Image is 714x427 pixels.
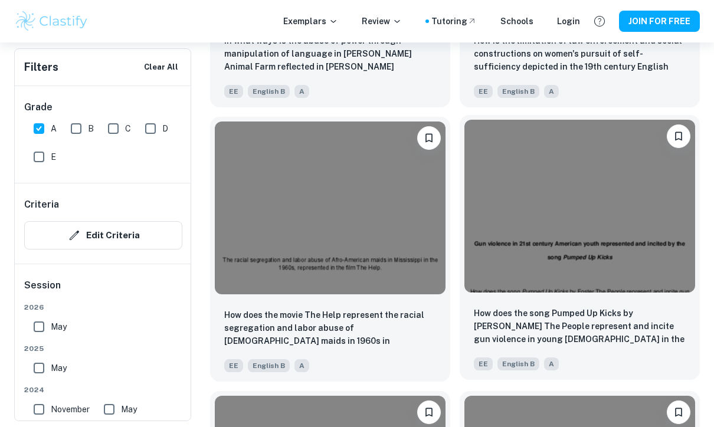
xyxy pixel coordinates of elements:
[667,124,690,148] button: Please log in to bookmark exemplars
[474,307,686,347] p: How does the song Pumped Up Kicks by Foster The People represent and incite gun violence in young...
[248,359,290,372] span: English B
[474,85,493,98] span: EE
[544,357,559,370] span: A
[294,85,309,98] span: A
[210,117,450,382] a: Please log in to bookmark exemplarsHow does the movie The Help represent the racial segregation a...
[589,11,610,31] button: Help and Feedback
[125,122,131,135] span: C
[497,85,539,98] span: English B
[460,117,700,382] a: Please log in to bookmark exemplarsHow does the song Pumped Up Kicks by Foster The People represe...
[497,357,539,370] span: English B
[224,308,436,349] p: How does the movie The Help represent the racial segregation and labor abuse of Afro-American mai...
[557,15,580,28] a: Login
[24,385,182,395] span: 2024
[362,15,402,28] p: Review
[24,59,58,75] h6: Filters
[51,122,57,135] span: A
[294,359,309,372] span: A
[24,302,182,313] span: 2026
[141,58,181,76] button: Clear All
[667,400,690,424] button: Please log in to bookmark exemplars
[224,34,436,74] p: In what ways is the abuse of power through manipulation of language in George Orwell’s Animal Far...
[417,400,441,424] button: Please log in to bookmark exemplars
[464,120,695,293] img: English B EE example thumbnail: How does the song Pumped Up Kicks by Fos
[619,11,700,32] button: JOIN FOR FREE
[248,85,290,98] span: English B
[121,403,137,416] span: May
[24,198,59,212] h6: Criteria
[224,359,243,372] span: EE
[162,122,168,135] span: D
[544,85,559,98] span: A
[417,126,441,150] button: Please log in to bookmark exemplars
[431,15,477,28] a: Tutoring
[500,15,533,28] a: Schools
[474,34,686,74] p: How is the limitation of law enforcement and social constructions on women's pursuit of self-suff...
[283,15,338,28] p: Exemplars
[224,85,243,98] span: EE
[24,221,182,249] button: Edit Criteria
[24,343,182,354] span: 2025
[51,150,56,163] span: E
[14,9,89,33] img: Clastify logo
[24,100,182,114] h6: Grade
[51,403,90,416] span: November
[88,122,94,135] span: B
[474,357,493,370] span: EE
[24,278,182,302] h6: Session
[51,362,67,375] span: May
[51,320,67,333] span: May
[215,121,446,294] img: English B EE example thumbnail: How does the movie The Help represent th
